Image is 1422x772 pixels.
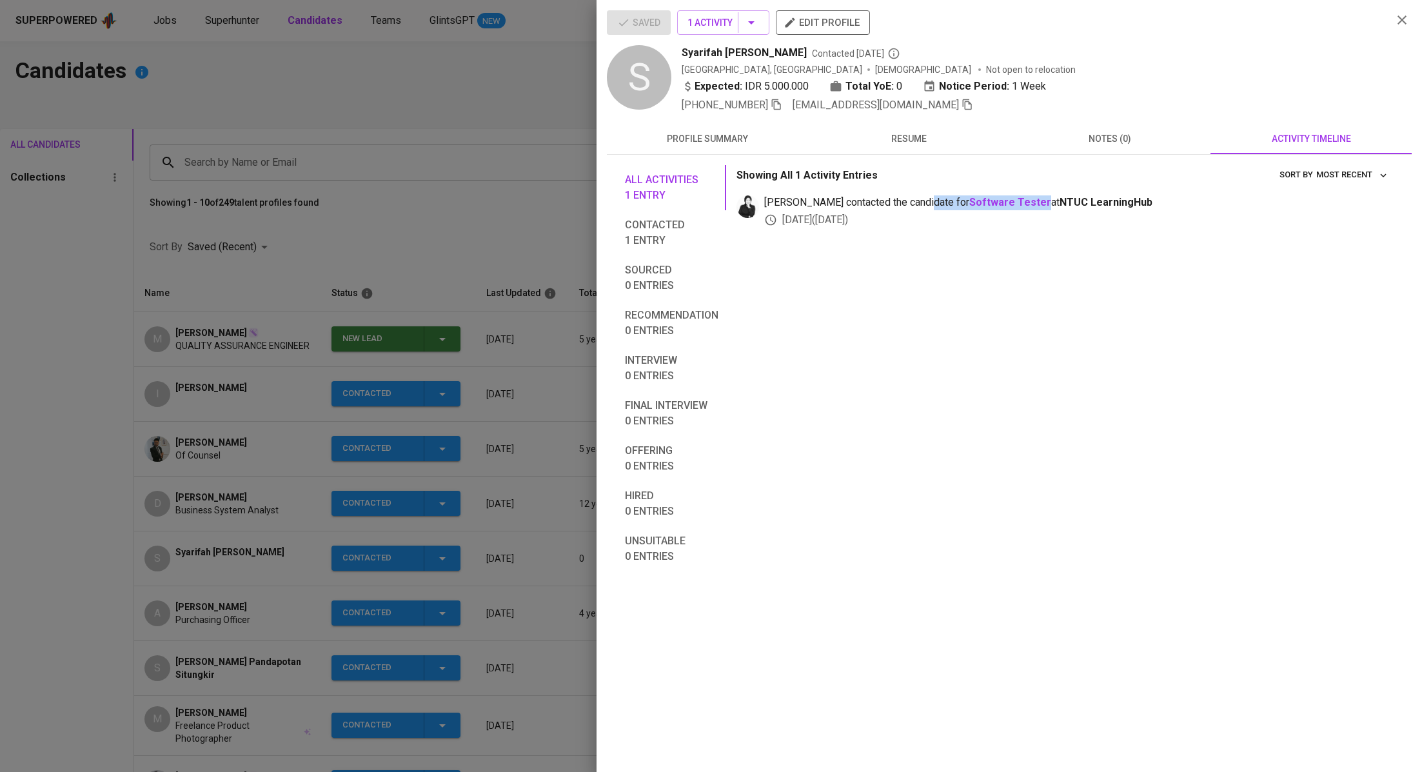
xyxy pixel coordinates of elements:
[896,79,902,94] span: 0
[625,533,718,564] span: Unsuitable 0 entries
[625,308,718,339] span: Recommendation 0 entries
[875,63,973,76] span: [DEMOGRAPHIC_DATA]
[764,195,1391,210] span: [PERSON_NAME] contacted the candidate for at
[682,99,768,111] span: [PHONE_NUMBER]
[1060,196,1152,208] span: NTUC LearningHub
[986,63,1076,76] p: Not open to relocation
[695,79,742,94] b: Expected:
[923,79,1046,94] div: 1 Week
[682,45,807,61] span: Syarifah [PERSON_NAME]
[793,99,959,111] span: [EMAIL_ADDRESS][DOMAIN_NAME]
[1316,168,1388,183] span: Most Recent
[736,195,759,218] img: medwi@glints.com
[1218,131,1404,147] span: activity timeline
[625,217,718,248] span: Contacted 1 entry
[845,79,894,94] b: Total YoE:
[625,172,718,203] span: All activities 1 entry
[812,47,900,60] span: Contacted [DATE]
[1313,165,1391,185] button: sort by
[736,168,878,183] p: Showing All 1 Activity Entries
[687,15,759,31] span: 1 Activity
[786,14,860,31] span: edit profile
[776,17,870,27] a: edit profile
[682,79,809,94] div: IDR 5.000.000
[887,47,900,60] svg: By Batam recruiter
[625,443,718,474] span: Offering 0 entries
[677,10,769,35] button: 1 Activity
[1017,131,1203,147] span: notes (0)
[625,398,718,429] span: Final interview 0 entries
[816,131,1002,147] span: resume
[939,79,1009,94] b: Notice Period:
[615,131,800,147] span: profile summary
[764,213,1391,228] div: [DATE] ( [DATE] )
[1279,170,1313,179] span: sort by
[625,353,718,384] span: Interview 0 entries
[607,45,671,110] div: S
[625,488,718,519] span: Hired 0 entries
[969,196,1051,208] a: Software Tester
[776,10,870,35] button: edit profile
[682,63,862,76] div: [GEOGRAPHIC_DATA], [GEOGRAPHIC_DATA]
[625,262,718,293] span: Sourced 0 entries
